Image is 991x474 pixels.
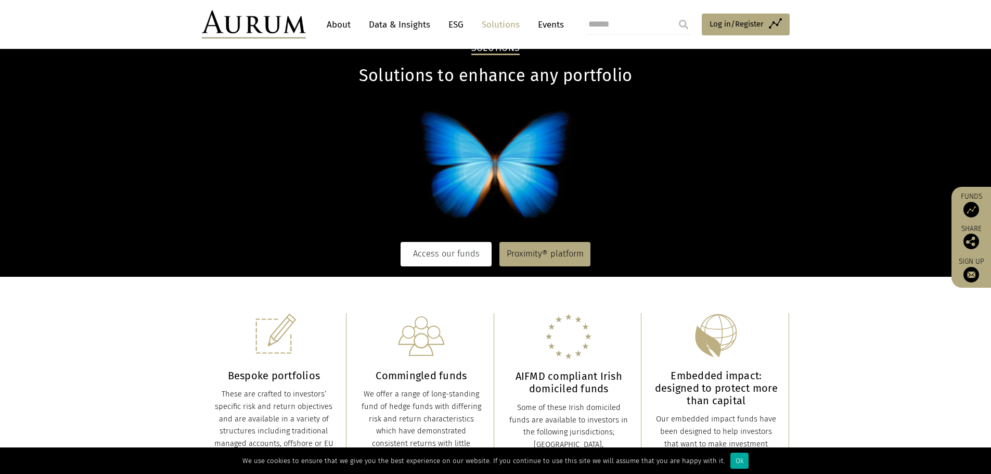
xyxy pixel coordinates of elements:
[212,369,336,382] h3: Bespoke portfolios
[507,370,631,395] h3: AIFMD compliant Irish domiciled funds
[202,10,306,39] img: Aurum
[401,242,492,266] a: Access our funds
[499,242,590,266] a: Proximity® platform
[477,15,525,34] a: Solutions
[963,234,979,249] img: Share this post
[202,66,790,86] h1: Solutions to enhance any portfolio
[364,15,435,34] a: Data & Insights
[359,369,483,382] h3: Commingled funds
[963,202,979,217] img: Access Funds
[702,14,790,35] a: Log in/Register
[443,15,469,34] a: ESG
[710,18,764,30] span: Log in/Register
[957,192,986,217] a: Funds
[654,369,778,407] h3: Embedded impact: designed to protect more than capital
[321,15,356,34] a: About
[533,15,564,34] a: Events
[471,43,520,55] h2: Solutions
[963,267,979,283] img: Sign up to our newsletter
[957,225,986,249] div: Share
[730,453,749,469] div: Ok
[957,257,986,283] a: Sign up
[673,14,694,35] input: Submit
